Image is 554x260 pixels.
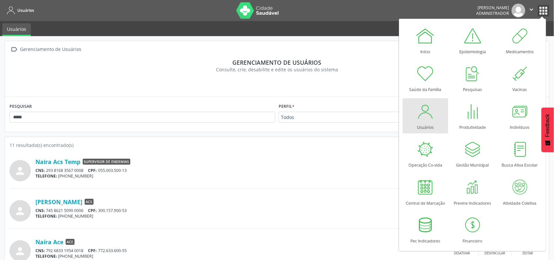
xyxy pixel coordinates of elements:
span: ACS [85,199,94,205]
a: Operação Co-vida [403,136,448,171]
span: TELEFONE: [35,213,57,219]
div: 293 8168 3567 0008 055.003.500-13 [35,168,446,173]
button: apps [538,5,549,16]
a: Atividade Coletiva [497,174,543,209]
a: Pec Indicadores [403,212,448,247]
span: CPF: [88,208,97,213]
label: PESQUISAR [10,102,32,112]
div: Gerenciamento de usuários [14,59,540,66]
a: Início [403,23,448,58]
span: Todos [281,114,396,121]
img: img [512,4,525,17]
a: Produtividade [450,98,496,133]
span: CPF: [88,248,97,253]
a: Usuários [403,98,448,133]
span: TELEFONE: [35,253,57,259]
div: 745 8621 5090 0006 300.157.900-53 [35,208,479,213]
a: Central de Marcação [403,174,448,209]
button:  [525,4,538,17]
div: [PHONE_NUMBER] [35,173,446,179]
span: CNS: [35,168,45,173]
a: Indivíduos [497,98,543,133]
i: person [14,205,26,217]
i:  [528,6,535,13]
div: [PHONE_NUMBER] [35,213,479,219]
a: Medicamentos [497,23,543,58]
i: person [14,245,26,257]
a: Naira Acs Temp [35,158,80,165]
a: Previne Indicadores [450,174,496,209]
span: Usuários [17,8,34,13]
span: CNS: [35,248,45,253]
span: CNS: [35,208,45,213]
a: Busca Ativa Escolar [497,136,543,171]
a: Gestão Municipal [450,136,496,171]
div: Consulte, crie, desabilite e edite os usuários do sistema [14,66,540,73]
a: Usuários [2,23,31,36]
div: Desvincular [485,251,505,256]
span: Administrador [477,11,509,16]
a: Pesquisas [450,60,496,96]
a:  Gerenciamento de Usuários [10,45,83,54]
a: Epidemiologia [450,23,496,58]
label: Perfil [279,102,294,112]
a: Usuários [5,5,34,16]
div: 11 resultado(s) encontrado(s) [10,142,544,149]
div: [PERSON_NAME] [477,5,509,11]
div: Editar [523,251,533,256]
i:  [10,45,19,54]
span: ACE [66,239,75,245]
a: Saúde da Família [403,60,448,96]
div: [PHONE_NUMBER] [35,253,446,259]
span: Feedback [545,114,551,137]
span: CPF: [88,168,97,173]
div: 792 6833 1954 0018 772.633.600-55 [35,248,446,253]
a: Financeiro [450,212,496,247]
button: Feedback - Mostrar pesquisa [542,107,554,152]
div: Gerenciamento de Usuários [19,45,83,54]
span: TELEFONE: [35,173,57,179]
a: Vacinas [497,60,543,96]
a: [PERSON_NAME] [35,198,82,205]
i: person [14,165,26,177]
span: Supervisor de Endemias [83,159,130,165]
a: Naíra Ace [35,238,63,246]
div: Desativar [454,251,470,256]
